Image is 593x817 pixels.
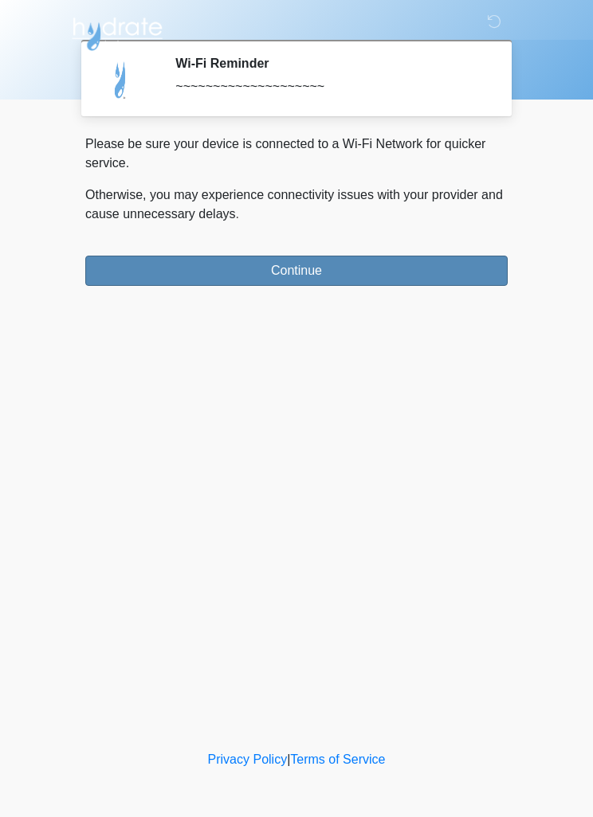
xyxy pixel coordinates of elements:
[290,752,385,766] a: Terms of Service
[69,12,165,52] img: Hydrate IV Bar - Scottsdale Logo
[85,135,508,173] p: Please be sure your device is connected to a Wi-Fi Network for quicker service.
[97,56,145,104] img: Agent Avatar
[287,752,290,766] a: |
[175,77,484,96] div: ~~~~~~~~~~~~~~~~~~~~
[208,752,288,766] a: Privacy Policy
[85,186,508,224] p: Otherwise, you may experience connectivity issues with your provider and cause unnecessary delays
[85,256,508,286] button: Continue
[236,207,239,221] span: .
